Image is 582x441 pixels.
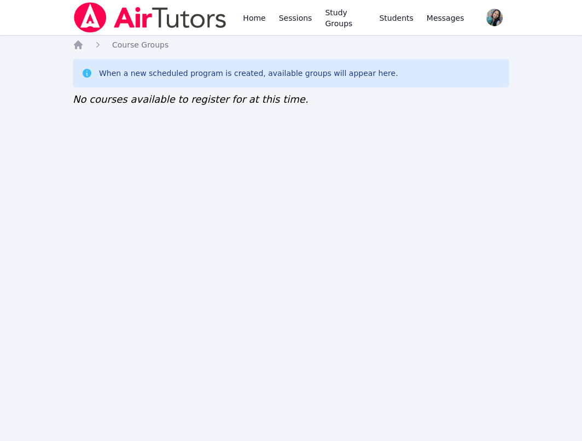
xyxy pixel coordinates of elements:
a: Course Groups [112,39,168,50]
img: Air Tutors [73,2,228,33]
span: Course Groups [112,40,168,49]
nav: Breadcrumb [73,39,509,50]
div: When a new scheduled program is created, available groups will appear here. [99,68,398,79]
span: Messages [427,13,464,23]
span: No courses available to register for at this time. [73,93,309,105]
